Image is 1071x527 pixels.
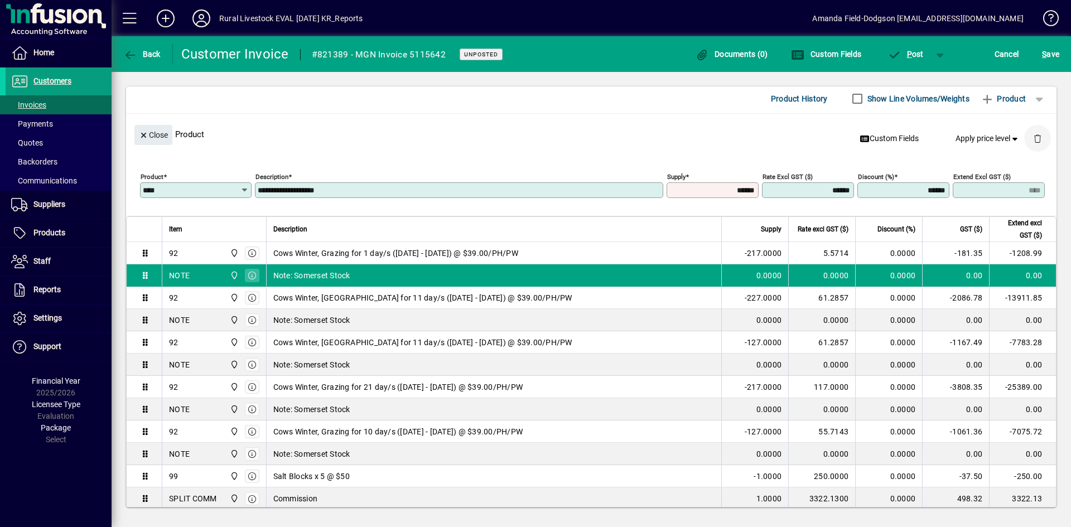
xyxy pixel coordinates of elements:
[227,247,240,259] span: Dennis Mullally
[6,191,112,219] a: Suppliers
[227,292,240,304] span: Dennis Mullally
[33,48,54,57] span: Home
[227,403,240,415] span: Dennis Mullally
[273,270,350,281] span: Note: Somerset Stock
[745,337,781,348] span: -127.0000
[754,471,781,482] span: -1.0000
[771,90,828,108] span: Product History
[858,173,894,181] mat-label: Discount (%)
[855,129,923,149] button: Custom Fields
[887,50,924,59] span: ost
[960,223,982,235] span: GST ($)
[745,292,781,303] span: -227.0000
[273,359,350,370] span: Note: Somerset Stock
[989,465,1056,487] td: -250.00
[227,359,240,371] span: Dennis Mullally
[667,173,686,181] mat-label: Supply
[795,381,848,393] div: 117.0000
[273,404,350,415] span: Note: Somerset Stock
[956,133,1020,144] span: Apply price level
[855,242,922,264] td: 0.0000
[33,228,65,237] span: Products
[975,89,1031,109] button: Product
[795,471,848,482] div: 250.0000
[989,443,1056,465] td: 0.00
[273,315,350,326] span: Note: Somerset Stock
[169,270,190,281] div: NOTE
[1024,125,1051,152] button: Delete
[1035,2,1057,38] a: Knowledge Base
[882,44,929,64] button: Post
[169,493,217,504] div: SPLIT COMM
[227,336,240,349] span: Dennis Mullally
[795,493,848,504] div: 3322.1300
[791,50,861,59] span: Custom Fields
[169,448,190,460] div: NOTE
[32,376,80,385] span: Financial Year
[855,331,922,354] td: 0.0000
[922,354,989,376] td: 0.00
[1042,50,1046,59] span: S
[6,276,112,304] a: Reports
[169,471,178,482] div: 99
[795,270,848,281] div: 0.0000
[273,292,572,303] span: Cows Winter, [GEOGRAPHIC_DATA] for 11 day/s ([DATE] - [DATE]) @ $39.00/PH/PW
[219,9,363,27] div: Rural Livestock EVAL [DATE] KR_Reports
[141,173,163,181] mat-label: Product
[756,493,782,504] span: 1.0000
[922,242,989,264] td: -181.35
[989,398,1056,420] td: 0.00
[795,404,848,415] div: 0.0000
[855,420,922,443] td: 0.0000
[756,270,782,281] span: 0.0000
[855,287,922,309] td: 0.0000
[989,487,1056,510] td: 3322.13
[33,285,61,294] span: Reports
[273,381,523,393] span: Cows Winter, Grazing for 21 day/s ([DATE] - [DATE]) @ $39.00/PH/PW
[696,50,768,59] span: Documents (0)
[273,337,572,348] span: Cows Winter, [GEOGRAPHIC_DATA] for 11 day/s ([DATE] - [DATE]) @ $39.00/PH/PW
[227,314,240,326] span: Dennis Mullally
[795,337,848,348] div: 61.2857
[989,376,1056,398] td: -25389.00
[227,470,240,482] span: Dennis Mullally
[464,51,498,58] span: Unposted
[693,44,771,64] button: Documents (0)
[227,269,240,282] span: Dennis Mullally
[273,471,350,482] span: Salt Blocks x 5 @ $50
[169,381,178,393] div: 92
[134,125,172,145] button: Close
[11,100,46,109] span: Invoices
[788,44,864,64] button: Custom Fields
[795,292,848,303] div: 61.2857
[922,331,989,354] td: -1167.49
[6,133,112,152] a: Quotes
[953,173,1011,181] mat-label: Extend excl GST ($)
[795,248,848,259] div: 5.5714
[33,76,71,85] span: Customers
[169,248,178,259] div: 92
[992,44,1022,64] button: Cancel
[745,248,781,259] span: -217.0000
[989,331,1056,354] td: -7783.28
[922,443,989,465] td: 0.00
[907,50,912,59] span: P
[11,138,43,147] span: Quotes
[756,359,782,370] span: 0.0000
[169,223,182,235] span: Item
[855,398,922,420] td: 0.0000
[855,376,922,398] td: 0.0000
[11,157,57,166] span: Backorders
[795,315,848,326] div: 0.0000
[1039,44,1062,64] button: Save
[763,173,813,181] mat-label: Rate excl GST ($)
[756,448,782,460] span: 0.0000
[865,93,969,104] label: Show Line Volumes/Weights
[181,45,289,63] div: Customer Invoice
[6,114,112,133] a: Payments
[1024,133,1051,143] app-page-header-button: Delete
[255,173,288,181] mat-label: Description
[761,223,781,235] span: Supply
[273,223,307,235] span: Description
[112,44,173,64] app-page-header-button: Back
